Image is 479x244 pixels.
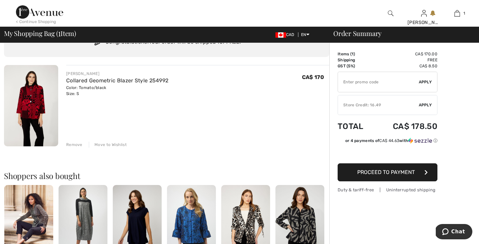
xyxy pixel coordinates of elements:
input: Promo code [338,72,419,92]
a: Sign In [421,10,427,16]
div: Color: Tomato/black Size: S [66,85,168,97]
div: < Continue Shopping [16,19,56,25]
td: CA$ 178.50 [374,115,437,138]
span: CA$ 170 [302,74,324,80]
button: Proceed to Payment [338,163,437,181]
div: Move to Wishlist [89,142,127,148]
div: Remove [66,142,82,148]
span: Apply [419,102,432,108]
img: Canadian Dollar [275,32,286,38]
td: CA$ 170.00 [374,51,437,57]
span: Proceed to Payment [357,169,415,175]
h2: Shoppers also bought [4,172,329,180]
td: CA$ 8.50 [374,63,437,69]
span: 1 [352,52,354,56]
img: My Info [421,9,427,17]
div: or 4 payments ofCA$ 44.63withSezzle Click to learn more about Sezzle [338,138,437,146]
div: [PERSON_NAME] [66,71,168,77]
iframe: PayPal-paypal [338,146,437,161]
div: Order Summary [325,30,475,37]
span: My Shopping Bag ( Item) [4,30,76,37]
img: My Bag [454,9,460,17]
span: 1 [58,28,61,37]
span: Apply [419,79,432,85]
td: Total [338,115,374,138]
div: [PERSON_NAME] [407,19,440,26]
span: EN [301,32,309,37]
div: Duty & tariff-free | Uninterrupted shipping [338,187,437,193]
td: Shipping [338,57,374,63]
a: 1 [441,9,473,17]
td: Free [374,57,437,63]
img: 1ère Avenue [16,5,63,19]
img: Collared Geometric Blazer Style 254992 [4,65,58,146]
iframe: Opens a widget where you can chat to one of our agents [436,224,472,241]
span: 1 [463,10,465,16]
span: CA$ 44.63 [379,138,399,143]
a: Collared Geometric Blazer Style 254992 [66,77,168,84]
img: Sezzle [408,138,432,144]
span: CAD [275,32,297,37]
div: or 4 payments of with [345,138,437,144]
img: search the website [388,9,394,17]
td: GST (5%) [338,63,374,69]
td: Items ( ) [338,51,374,57]
div: Store Credit: 16.49 [338,102,419,108]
